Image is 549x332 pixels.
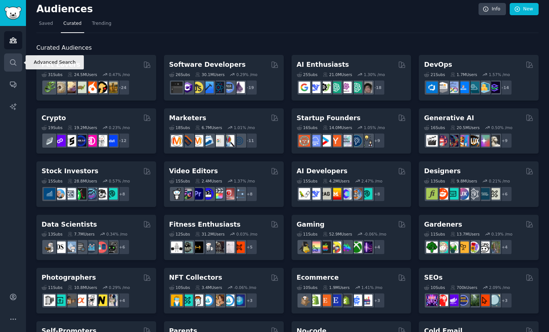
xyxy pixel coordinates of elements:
img: The_SEO [489,295,500,306]
img: vegetablegardening [426,241,438,253]
img: elixir [233,82,245,93]
div: 3.4M Users [195,285,222,290]
img: OpenseaMarket [223,295,234,306]
img: NFTmarket [192,295,203,306]
img: Etsy [319,295,331,306]
h2: SEOs [424,273,443,282]
img: macgaming [319,241,331,253]
span: Saved [39,20,53,27]
h2: Audiences [36,3,479,15]
img: Docker_DevOps [447,82,458,93]
img: UI_Design [447,188,458,200]
div: 1.9M Users [323,285,350,290]
div: + 8 [114,186,130,202]
div: + 6 [114,239,130,255]
img: defiblockchain [85,135,97,147]
img: datasets [96,241,107,253]
img: GummySearch logo [4,7,22,20]
div: 1.30 % /mo [364,72,385,77]
div: 52.9M Users [323,231,352,237]
div: -0.06 % /mo [364,231,387,237]
div: 21.0M Users [323,72,352,77]
img: ecommerce_growth [361,295,372,306]
div: 11 Sub s [424,231,445,237]
img: DevOpsLinks [457,82,469,93]
div: 0.29 % /mo [236,72,257,77]
h2: Gardeners [424,220,462,229]
img: azuredevops [426,82,438,93]
img: MachineLearning [44,241,55,253]
img: weightroom [202,241,214,253]
h2: Designers [424,167,461,176]
img: Youtubevideo [223,188,234,200]
img: OnlineMarketing [233,135,245,147]
img: startup [319,135,331,147]
div: + 9 [497,133,512,148]
img: software [171,82,183,93]
img: editors [181,188,193,200]
div: + 4 [114,293,130,308]
div: 15 Sub s [42,178,62,184]
img: DeepSeek [309,82,320,93]
img: GardeningUK [457,241,469,253]
img: CozyGamers [309,241,320,253]
a: New [510,3,539,16]
h2: Pet Lovers [42,60,80,69]
img: GoogleGeminiAI [299,82,310,93]
div: 1.41 % /mo [361,285,382,290]
div: 0.34 % /mo [106,231,128,237]
div: + 3 [497,293,512,308]
img: OpenSeaNFT [202,295,214,306]
img: StocksAndTrading [85,188,97,200]
div: 25 Sub s [297,72,318,77]
img: SEO_Digital_Marketing [426,295,438,306]
img: chatgpt_prompts_ [351,82,362,93]
img: growmybusiness [361,135,372,147]
div: 20.5M Users [450,125,480,130]
img: technicalanalysis [106,188,118,200]
div: 700k Users [450,285,477,290]
img: TechSEO [437,295,448,306]
div: 2.47 % /mo [361,178,382,184]
img: flowers [468,241,479,253]
img: GoogleSearchConsole [478,295,490,306]
img: SEO_cases [457,295,469,306]
span: Trending [92,20,111,27]
div: 10 Sub s [424,285,445,290]
img: Nikon [96,295,107,306]
img: dogbreed [106,82,118,93]
h2: Crypto [42,114,66,123]
img: ycombinator [330,135,341,147]
img: PetAdvice [96,82,107,93]
img: seogrowth [447,295,458,306]
img: iOSProgramming [202,82,214,93]
h2: DevOps [424,60,452,69]
div: 0.57 % /mo [109,178,130,184]
img: defi_ [106,135,118,147]
img: LangChain [299,188,310,200]
h2: Startup Founders [297,114,361,123]
img: learnjavascript [192,82,203,93]
div: + 12 [114,133,130,148]
img: AskMarketing [192,135,203,147]
div: 1.7M Users [450,72,477,77]
div: + 8 [369,186,385,202]
h2: NFT Collectors [169,273,222,282]
img: ecommercemarketing [351,295,362,306]
img: chatgpt_promptDesign [330,82,341,93]
img: data [106,241,118,253]
div: 30.1M Users [195,72,224,77]
img: dividends [44,188,55,200]
div: + 3 [242,293,257,308]
h2: Video Editors [169,167,218,176]
div: 24.5M Users [68,72,97,77]
img: web3 [75,135,86,147]
img: workout [192,241,203,253]
img: indiehackers [340,135,352,147]
img: UrbanGardening [478,241,490,253]
img: Entrepreneurship [351,135,362,147]
a: Curated [61,18,84,33]
img: EntrepreneurRideAlong [299,135,310,147]
img: turtle [75,82,86,93]
div: 0.47 % /mo [109,72,130,77]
